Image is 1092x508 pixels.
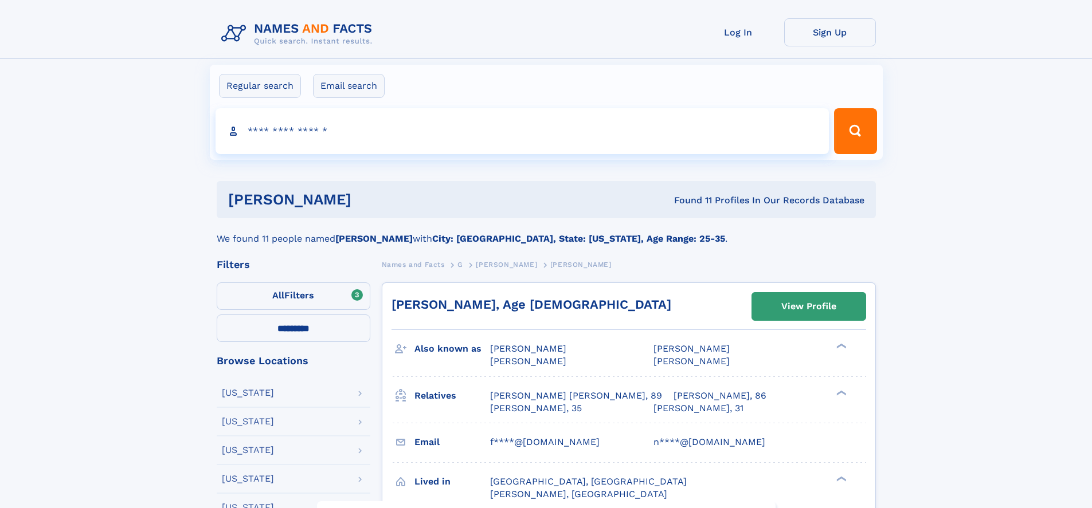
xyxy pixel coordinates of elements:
[512,194,864,207] div: Found 11 Profiles In Our Records Database
[490,489,667,499] span: [PERSON_NAME], [GEOGRAPHIC_DATA]
[272,290,284,301] span: All
[219,74,301,98] label: Regular search
[550,261,612,269] span: [PERSON_NAME]
[222,474,274,483] div: [US_STATE]
[457,261,463,269] span: G
[335,233,413,244] b: [PERSON_NAME]
[217,282,370,310] label: Filters
[222,388,274,397] div: [US_STATE]
[414,472,490,491] h3: Lived in
[781,293,836,320] div: View Profile
[833,475,847,482] div: ❯
[392,297,671,312] a: [PERSON_NAME], Age [DEMOGRAPHIC_DATA]
[216,108,829,154] input: search input
[222,446,274,455] div: [US_STATE]
[784,18,876,46] a: Sign Up
[674,389,766,402] a: [PERSON_NAME], 86
[490,343,566,354] span: [PERSON_NAME]
[653,343,730,354] span: [PERSON_NAME]
[653,356,730,367] span: [PERSON_NAME]
[217,218,876,246] div: We found 11 people named with .
[432,233,725,244] b: City: [GEOGRAPHIC_DATA], State: [US_STATE], Age Range: 25-35
[692,18,784,46] a: Log In
[653,402,743,415] a: [PERSON_NAME], 31
[217,18,382,49] img: Logo Names and Facts
[834,108,876,154] button: Search Button
[222,417,274,426] div: [US_STATE]
[476,257,537,271] a: [PERSON_NAME]
[833,389,847,396] div: ❯
[833,342,847,350] div: ❯
[382,257,445,271] a: Names and Facts
[313,74,385,98] label: Email search
[476,261,537,269] span: [PERSON_NAME]
[490,389,662,402] a: [PERSON_NAME] [PERSON_NAME], 89
[490,356,566,367] span: [PERSON_NAME]
[228,192,513,207] h1: [PERSON_NAME]
[490,402,582,415] a: [PERSON_NAME], 35
[457,257,463,271] a: G
[414,432,490,452] h3: Email
[490,476,687,487] span: [GEOGRAPHIC_DATA], [GEOGRAPHIC_DATA]
[217,356,370,366] div: Browse Locations
[414,339,490,359] h3: Also known as
[752,293,866,320] a: View Profile
[217,259,370,270] div: Filters
[414,386,490,405] h3: Relatives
